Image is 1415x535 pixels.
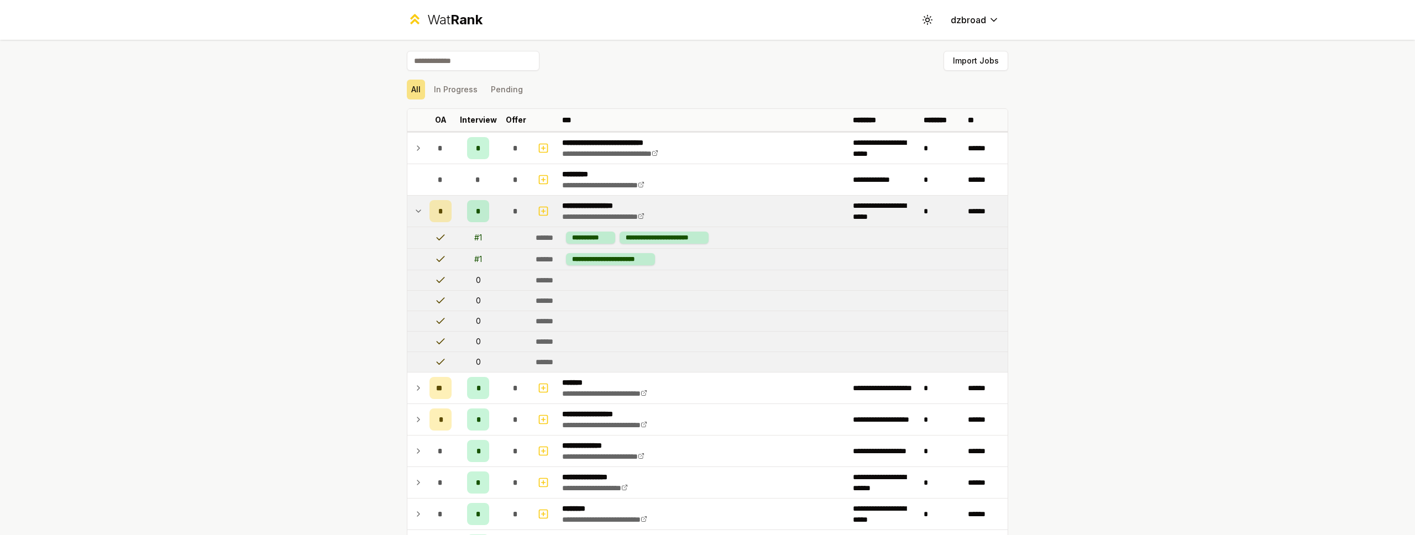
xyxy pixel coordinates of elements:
td: 0 [456,311,500,331]
button: Pending [486,80,527,99]
td: 0 [456,291,500,311]
button: dzbroad [942,10,1008,30]
button: Import Jobs [944,51,1008,71]
td: 0 [456,270,500,290]
p: Interview [460,114,497,125]
span: Rank [450,12,483,28]
p: Offer [506,114,526,125]
p: OA [435,114,447,125]
div: # 1 [474,232,482,243]
button: All [407,80,425,99]
div: Wat [427,11,483,29]
span: dzbroad [951,13,986,27]
td: 0 [456,332,500,352]
div: # 1 [474,254,482,265]
a: WatRank [407,11,483,29]
button: In Progress [429,80,482,99]
td: 0 [456,352,500,372]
